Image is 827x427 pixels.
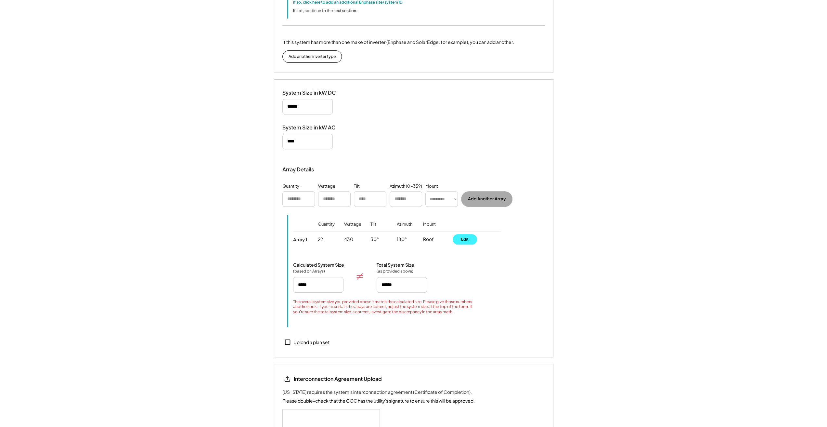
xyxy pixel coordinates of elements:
button: Edit [453,234,477,245]
div: 430 [344,236,353,243]
button: Add Another Array [461,191,512,207]
div: System Size in kW DC [282,89,347,96]
div: [US_STATE] requires the system's interconnection agreement (Certificate of Completion). [282,389,472,395]
div: 22 [318,236,323,243]
div: If not, continue to the next section. [293,8,357,14]
div: Tilt [370,221,376,236]
div: Array Details [282,166,315,173]
div: Total System Size [377,262,414,268]
div: Quantity [282,183,299,190]
div: Interconnection Agreement Upload [294,375,382,382]
div: Azimuth (0-359) [390,183,422,190]
div: Upload a plan set [293,339,330,346]
div: (based on Arrays) [293,269,326,274]
div: 30° [370,236,379,243]
div: If this system has more than one make of inverter (Enphase and SolarEdge, for example), you can a... [282,39,514,46]
div: System Size in kW AC [282,124,347,131]
div: 180° [397,236,407,243]
div: Roof [423,236,434,243]
div: Azimuth [397,221,412,236]
div: Array 1 [293,236,307,242]
div: Wattage [318,183,335,190]
div: The overall system size you provided doesn't match the calculated size. Please give those numbers... [293,299,480,314]
div: Wattage [344,221,361,236]
div: (as provided above) [377,269,413,274]
div: Quantity [318,221,335,236]
div: Tilt [354,183,360,190]
div: Calculated System Size [293,262,344,268]
div: Mount [423,221,436,236]
button: Add another inverter type [282,50,342,63]
div: Please double-check that the COC has the utility's signature to ensure this will be approved. [282,397,475,404]
div: Mount [425,183,438,190]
